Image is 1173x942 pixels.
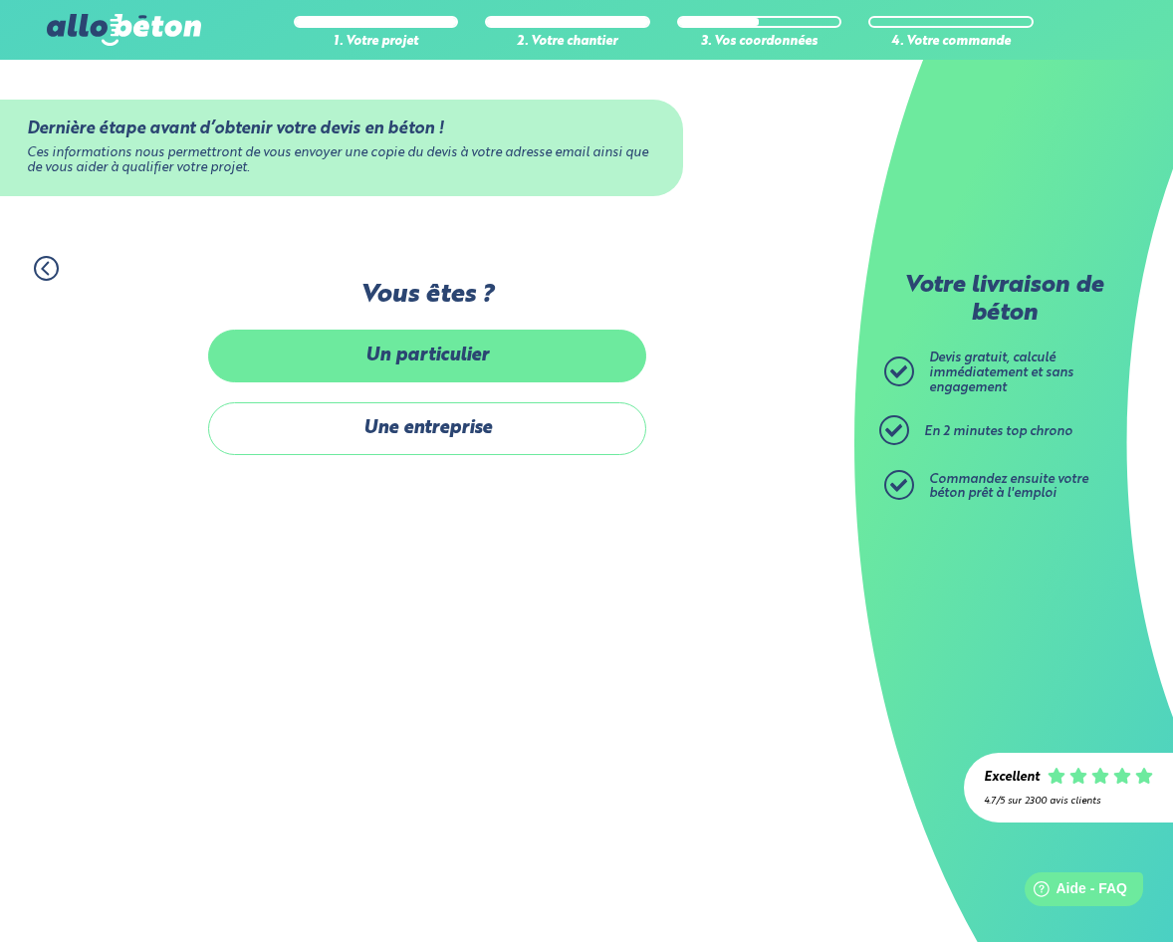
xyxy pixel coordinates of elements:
iframe: Help widget launcher [996,864,1151,920]
div: 1. Votre projet [294,35,459,50]
div: 2. Votre chantier [485,35,650,50]
div: Ces informations nous permettront de vous envoyer une copie du devis à votre adresse email ainsi ... [27,146,655,175]
div: 4. Votre commande [868,35,1034,50]
label: Vous êtes ? [208,281,646,310]
label: Un particulier [208,330,646,382]
img: allobéton [47,14,200,46]
div: Dernière étape avant d’obtenir votre devis en béton ! [27,119,655,138]
div: 3. Vos coordonnées [677,35,842,50]
label: Une entreprise [208,402,646,455]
